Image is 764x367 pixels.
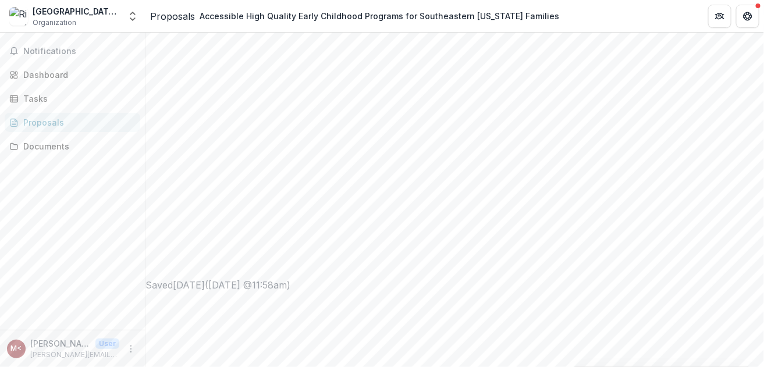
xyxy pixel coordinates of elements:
nav: breadcrumb [150,8,564,24]
button: Notifications [5,42,140,60]
button: Get Help [736,5,759,28]
p: User [95,339,119,349]
a: Tasks [5,89,140,108]
div: Dashboard [23,69,131,81]
span: Notifications [23,47,136,56]
a: Proposals [150,9,195,23]
img: Riverfront Children's Center, Inc. [9,7,28,26]
button: Open entity switcher [125,5,141,28]
div: Accessible High Quality Early Childhood Programs for Southeastern [US_STATE] Families [200,10,559,22]
button: Partners [708,5,731,28]
div: Tasks [23,92,131,105]
div: Documents [23,140,131,152]
div: Proposals [23,116,131,129]
div: Michele Deane <michele.deane@riverfrontchildren.org> [11,345,22,352]
a: Proposals [5,113,140,132]
p: [PERSON_NAME][EMAIL_ADDRESS][PERSON_NAME][DOMAIN_NAME] [30,350,119,360]
button: More [124,342,138,356]
a: Documents [5,137,140,156]
p: [PERSON_NAME] <[PERSON_NAME][EMAIL_ADDRESS][PERSON_NAME][DOMAIN_NAME]> [30,337,91,350]
a: Dashboard [5,65,140,84]
span: Organization [33,17,76,28]
div: [GEOGRAPHIC_DATA], Inc. [33,5,120,17]
div: Saved [DATE] ( [DATE] @ 11:58am ) [145,278,764,292]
